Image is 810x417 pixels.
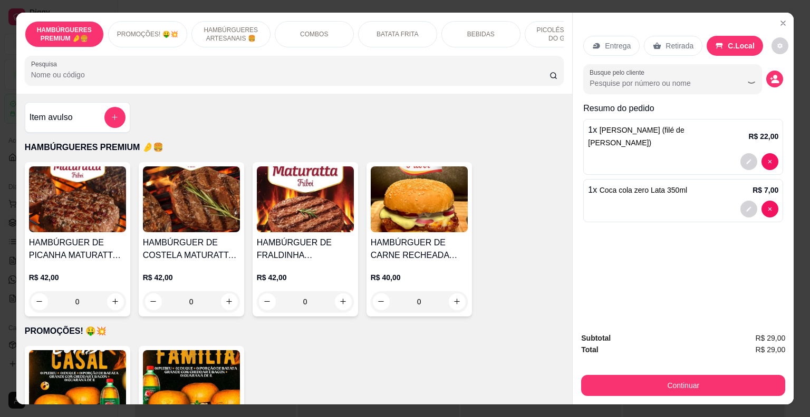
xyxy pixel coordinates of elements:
[753,185,778,195] p: R$ 7,00
[30,111,73,124] h4: Item avulso
[34,26,95,43] p: HAMBÚRGUERES PREMIUM 🤌🍔
[371,236,468,262] h4: HAMBÚRGUER DE CARNE RECHEADA COM QUEIJO (FRIBOI)
[775,15,792,32] button: Close
[761,201,778,217] button: decrease-product-quantity
[221,293,238,310] button: increase-product-quantity
[143,166,240,232] img: product-image
[766,71,783,87] button: decrease-product-quantity
[29,166,126,232] img: product-image
[377,30,419,38] p: BATATA FRITA
[467,30,495,38] p: BEBIDAS
[257,166,354,232] img: product-image
[31,59,61,68] label: Pesquisa
[581,345,598,354] strong: Total
[755,332,785,344] span: R$ 29,00
[29,272,126,283] p: R$ 42,00
[143,272,240,283] p: R$ 42,00
[740,201,757,217] button: decrease-product-quantity
[371,272,468,283] p: R$ 40,00
[200,26,262,43] p: HAMBÚRGUERES ARTESANAIS 🍔
[31,69,549,80] input: Pesquisa
[600,186,688,194] span: Coca cola zero Lata 350ml
[29,236,126,262] h4: HAMBÚRGUER DE PICANHA MATURATTA (FRIBOI)
[740,153,757,170] button: decrease-product-quantity
[371,166,468,232] img: product-image
[666,41,693,51] p: Retirada
[728,41,755,51] p: C.Local
[590,68,648,77] label: Busque pelo cliente
[588,124,748,149] p: 1 x
[143,236,240,262] h4: HAMBÚRGUER DE COSTELA MATURATTA (FRIBOI)
[583,102,783,115] p: Resumo do pedido
[117,30,178,38] p: PROMOÇÕES! 🤑💥
[581,334,611,342] strong: Subtotal
[143,350,240,416] img: product-image
[761,153,778,170] button: decrease-product-quantity
[605,41,631,51] p: Entrega
[748,131,778,142] p: R$ 22,00
[534,26,595,43] p: PICOLÉS FRUTOS DO GOIÁS
[755,344,785,355] span: R$ 29,00
[29,350,126,416] img: product-image
[145,293,162,310] button: decrease-product-quantity
[772,37,788,54] button: decrease-product-quantity
[581,375,785,396] button: Continuar
[257,272,354,283] p: R$ 42,00
[25,141,564,154] p: HAMBÚRGUERES PREMIUM 🤌🍔
[300,30,328,38] p: COMBOS
[590,78,726,88] input: Busque pelo cliente
[588,126,684,147] span: [PERSON_NAME] (filé de [PERSON_NAME])
[588,184,687,196] p: 1 x
[25,325,564,337] p: PROMOÇÕES! 🤑💥
[257,236,354,262] h4: HAMBÚRGUER DE FRALDINHA MATURATTA (FRIBOI)
[104,107,126,128] button: add-separate-item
